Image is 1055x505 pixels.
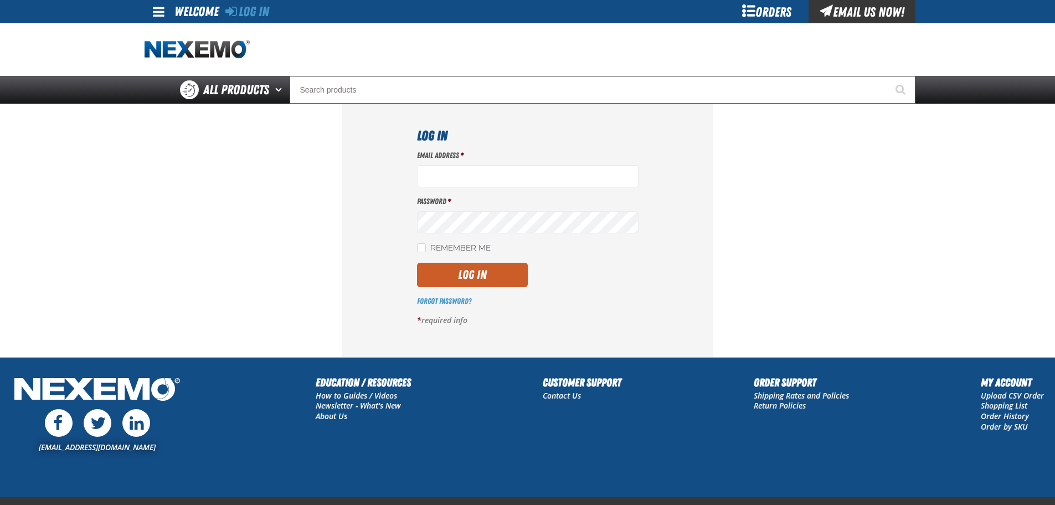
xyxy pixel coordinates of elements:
[543,390,581,401] a: Contact Us
[316,411,347,421] a: About Us
[417,263,528,287] button: Log In
[417,243,426,252] input: Remember Me
[888,76,915,104] button: Start Searching
[543,374,621,391] h2: Customer Support
[417,150,639,161] label: Email Address
[417,243,491,254] label: Remember Me
[417,315,639,326] p: required info
[316,390,397,401] a: How to Guides / Videos
[417,196,639,207] label: Password
[417,126,639,146] h1: Log In
[316,400,401,411] a: Newsletter - What's New
[39,442,156,452] a: [EMAIL_ADDRESS][DOMAIN_NAME]
[316,374,411,391] h2: Education / Resources
[981,374,1044,391] h2: My Account
[145,40,250,59] a: Home
[754,390,849,401] a: Shipping Rates and Policies
[981,421,1028,432] a: Order by SKU
[981,390,1044,401] a: Upload CSV Order
[225,4,269,19] a: Log In
[981,400,1027,411] a: Shopping List
[145,40,250,59] img: Nexemo logo
[754,374,849,391] h2: Order Support
[981,411,1029,421] a: Order History
[11,374,183,407] img: Nexemo Logo
[271,76,290,104] button: Open All Products pages
[290,76,915,104] input: Search
[754,400,806,411] a: Return Policies
[417,297,471,305] a: Forgot Password?
[203,80,269,100] span: All Products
